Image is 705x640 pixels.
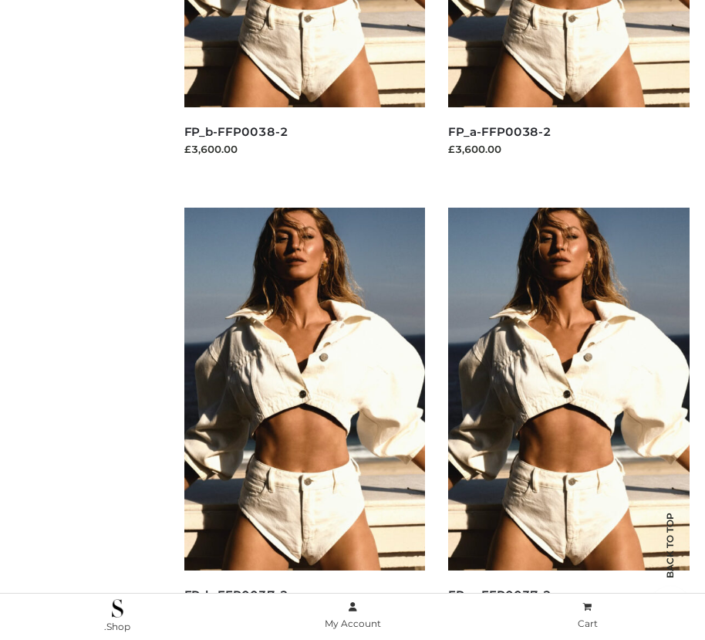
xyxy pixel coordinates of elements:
div: £3,600.00 [184,141,426,157]
span: Back to top [651,540,690,578]
a: FP_a-FFP0037-2 [448,588,552,602]
a: FP_a-FFP0038-2 [448,124,552,139]
a: My Account [235,598,471,633]
a: FP_b-FFP0038-2 [184,124,288,139]
div: £3,600.00 [448,141,690,157]
span: Cart [578,618,598,629]
a: Cart [470,598,705,633]
a: FP_b-FFP0037-2 [184,588,288,602]
span: My Account [325,618,381,629]
img: .Shop [112,599,123,618]
span: .Shop [104,621,130,632]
